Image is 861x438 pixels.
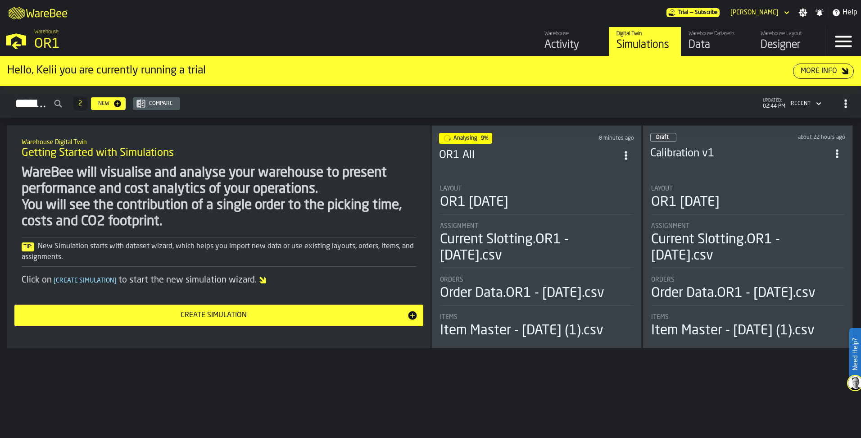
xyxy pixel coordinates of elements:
[651,223,844,230] div: Title
[439,176,634,341] section: card-SimulationDashboardCard-analysing
[440,223,478,230] span: Assignment
[666,8,720,17] a: link-to-/wh/i/02d92962-0f11-4133-9763-7cb092bceeef/pricing/
[145,100,177,107] div: Compare
[797,66,841,77] div: More Info
[609,27,681,56] a: link-to-/wh/i/02d92962-0f11-4133-9763-7cb092bceeef/simulations
[440,276,633,306] div: stat-Orders
[651,232,844,264] div: Current Slotting.OR1 - [DATE].csv
[440,314,633,321] div: Title
[544,31,602,37] div: Warehouse
[14,132,423,165] div: title-Getting Started with Simulations
[22,274,416,287] div: Click on to start the new simulation wizard.
[440,185,633,214] div: stat-Layout
[681,27,753,56] a: link-to-/wh/i/02d92962-0f11-4133-9763-7cb092bceeef/data
[651,276,844,283] div: Title
[440,232,633,264] div: Current Slotting.OR1 - [DATE].csv
[656,135,669,140] span: Draft
[761,38,818,52] div: Designer
[440,223,633,230] div: Title
[651,276,675,283] span: Orders
[20,310,407,321] div: Create Simulation
[440,314,633,339] div: stat-Items
[651,285,816,301] div: Order Data.OR1 - [DATE].csv
[544,38,602,52] div: Activity
[481,136,489,141] span: 9%
[761,31,818,37] div: Warehouse Layout
[440,276,633,283] div: Title
[440,185,462,192] span: Layout
[22,137,416,146] h2: Sub Title
[753,27,825,56] a: link-to-/wh/i/02d92962-0f11-4133-9763-7cb092bceeef/designer
[651,185,673,192] span: Layout
[440,285,604,301] div: Order Data.OR1 - [DATE].csv
[440,194,508,210] div: OR1 [DATE]
[651,185,844,192] div: Title
[7,64,793,78] div: Hello, Kelii you are currently running a trial
[793,64,854,79] button: button-More Info
[440,223,633,268] div: stat-Assignment
[537,27,609,56] a: link-to-/wh/i/02d92962-0f11-4133-9763-7cb092bceeef/feed/
[651,223,689,230] span: Assignment
[616,38,674,52] div: Simulations
[828,7,861,18] label: button-toggle-Help
[439,148,618,163] h3: OR1 All
[651,223,844,268] div: stat-Assignment
[690,9,693,16] span: —
[91,97,126,110] button: button-New
[643,125,853,348] div: ItemListCard-DashboardItemContainer
[78,100,82,107] span: 2
[440,185,633,192] div: Title
[651,194,720,210] div: OR1 [DATE]
[678,9,688,16] span: Trial
[439,133,492,144] div: status-1 2
[762,134,846,141] div: Updated: 10/8/2025, 4:39:29 PM Created: 10/8/2025, 4:39:15 PM
[440,276,463,283] span: Orders
[22,165,416,230] div: WareBee will visualise and analyse your warehouse to present performance and cost analytics of yo...
[651,323,815,339] div: Item Master - [DATE] (1).csv
[795,8,811,17] label: button-toggle-Settings
[54,278,56,284] span: [
[695,9,718,16] span: Subscribe
[689,38,746,52] div: Data
[650,146,829,161] h3: Calibration v1
[22,146,174,160] span: Getting Started with Simulations
[22,242,34,251] span: Tip:
[651,185,844,214] div: stat-Layout
[440,323,603,339] div: Item Master - [DATE] (1).csv
[850,329,860,379] label: Need Help?
[689,31,746,37] div: Warehouse Datasets
[616,31,674,37] div: Digital Twin
[727,7,791,18] div: DropdownMenuValue-Kelii Reynolds
[787,98,823,109] div: DropdownMenuValue-4
[730,9,779,16] div: DropdownMenuValue-Kelii Reynolds
[440,314,458,321] span: Items
[453,136,477,141] span: Analysing
[564,135,634,141] div: Updated: 10/9/2025, 2:36:31 PM Created: 10/9/2025, 12:48:26 PM
[763,103,785,109] span: 02:44 PM
[431,125,642,348] div: ItemListCard-DashboardItemContainer
[843,7,857,18] span: Help
[650,133,676,142] div: status-0 2
[651,276,844,306] div: stat-Orders
[52,278,118,284] span: Create Simulation
[14,305,423,326] button: button-Create Simulation
[811,8,828,17] label: button-toggle-Notifications
[650,176,845,341] section: card-SimulationDashboardCard-draft
[95,100,113,107] div: New
[651,314,844,321] div: Title
[763,98,785,103] span: updated:
[7,125,430,348] div: ItemListCard-
[666,8,720,17] div: Menu Subscription
[825,27,861,56] label: button-toggle-Menu
[133,97,180,110] button: button-Compare
[651,314,669,321] span: Items
[34,29,59,35] span: Warehouse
